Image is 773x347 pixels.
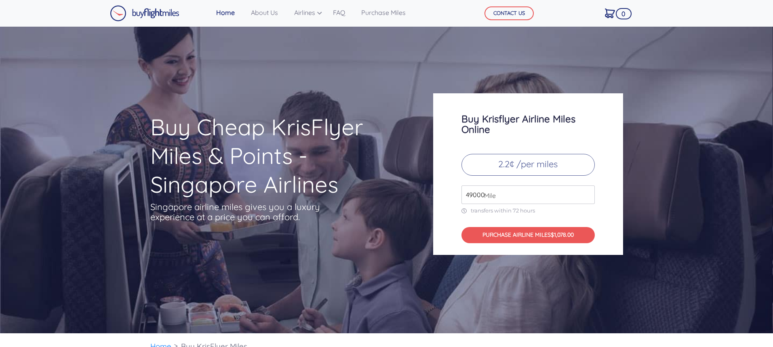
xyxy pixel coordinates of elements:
[461,114,595,135] h3: Buy Krisflyer Airline Miles Online
[484,6,534,20] button: CONTACT US
[605,8,615,18] img: Cart
[461,207,595,214] p: transfers within 72 hours
[616,8,632,19] span: 0
[602,4,618,21] a: 0
[150,113,402,199] h1: Buy Cheap KrisFlyer Miles & Points - Singapore Airlines
[330,4,348,21] a: FAQ
[110,5,179,21] img: Buy Flight Miles Logo
[248,4,281,21] a: About Us
[213,4,238,21] a: Home
[480,191,496,200] span: Mile
[358,4,409,21] a: Purchase Miles
[150,202,332,222] p: Singapore airline miles gives you a luxury experience at a price you can afford.
[461,154,595,176] p: 2.2¢ /per miles
[551,231,574,238] span: $1,078.00
[110,3,179,23] a: Buy Flight Miles Logo
[461,227,595,244] button: PURCHASE AIRLINE MILES$1,078.00
[291,4,320,21] a: Airlines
